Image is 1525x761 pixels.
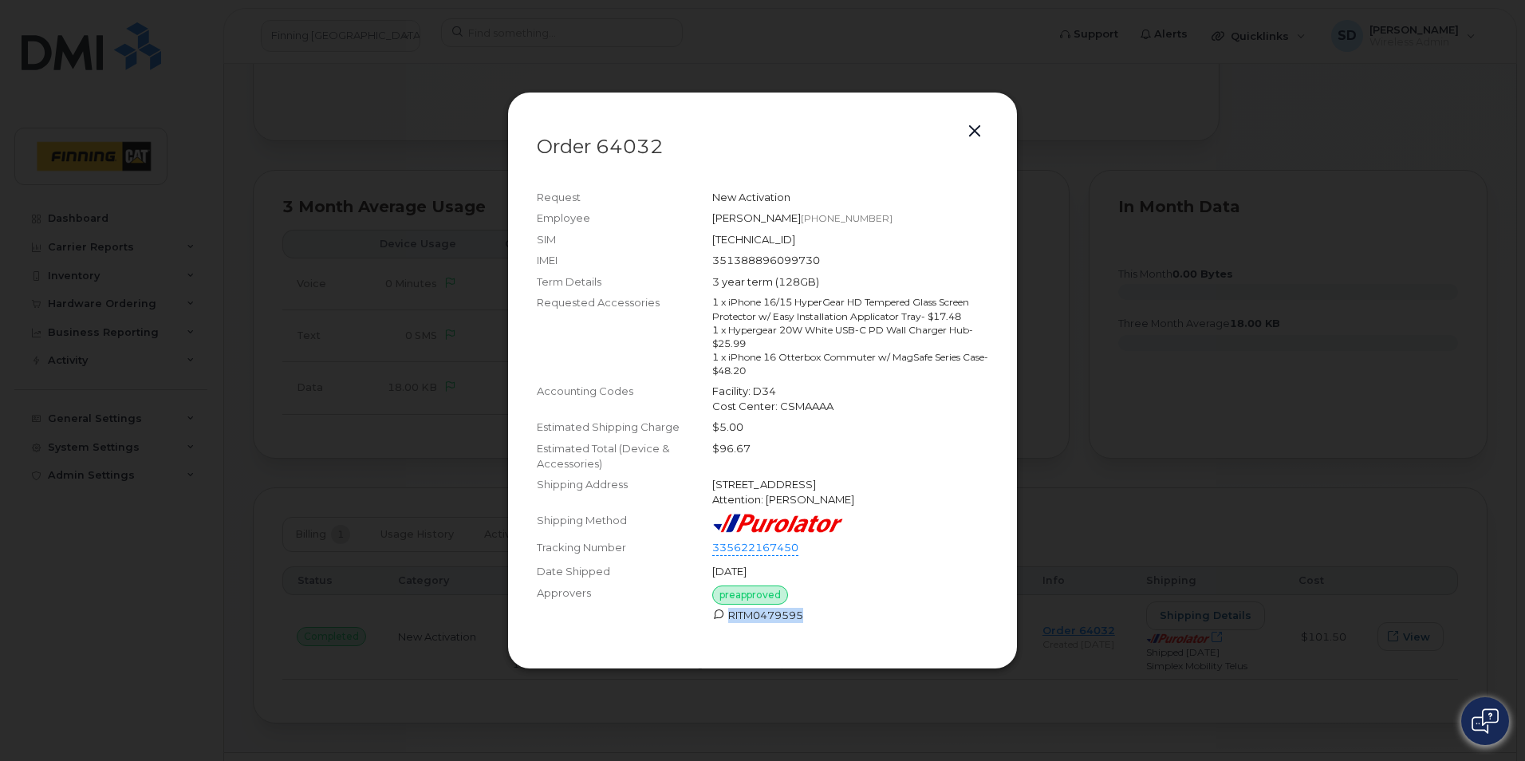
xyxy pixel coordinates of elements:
div: 1 x iPhone 16 Otterbox Commuter w/ MagSafe Series Case [712,350,988,377]
div: Term Details [537,274,712,290]
div: [DATE] [712,564,988,579]
img: Open chat [1472,708,1499,734]
div: Date Shipped [537,564,712,579]
span: - $25.99 [712,324,973,349]
div: 1 x Hypergear 20W White USB-C PD Wall Charger Hub [712,323,988,350]
div: Shipping Method [537,513,712,534]
div: Cost Center: CSMAAAA [712,399,988,414]
div: $5.00 [712,420,988,435]
div: IMEI [537,253,712,268]
div: Tracking Number [537,540,712,558]
div: [STREET_ADDRESS] [712,477,988,492]
div: Estimated Shipping Charge [537,420,712,435]
span: [PHONE_NUMBER] [801,212,893,224]
div: Shipping Address [537,477,712,507]
p: Order 64032 [537,137,988,156]
div: RITM0479595 [712,608,988,623]
div: Attention: [PERSON_NAME] [712,492,988,507]
img: purolator-9dc0d6913a5419968391dc55414bb4d415dd17fc9089aa56d78149fa0af40473.png [712,513,843,534]
div: 351388896099730 [712,253,988,268]
div: $96.67 [712,441,988,471]
a: Open shipping details in new tab [798,541,811,554]
div: Requested Accessories [537,295,712,377]
div: Facility: D34 [712,384,988,399]
a: 335622167450 [712,540,798,556]
div: Approvers [537,586,712,623]
div: 1 x iPhone 16/15 HyperGear HD Tempered Glass Screen Protector w/ Easy Installation Applicator Tray [712,295,988,322]
div: Accounting Codes [537,384,712,413]
div: [PERSON_NAME] [712,211,988,226]
div: New Activation [712,190,988,205]
div: Estimated Total (Device & Accessories) [537,441,712,471]
div: Request [537,190,712,205]
span: - $17.48 [921,310,961,322]
span: - $48.20 [712,351,988,377]
div: SIM [537,232,712,247]
div: 3 year term (128GB) [712,274,988,290]
div: preapproved [712,586,788,605]
div: [TECHNICAL_ID] [712,232,988,247]
div: Employee [537,211,712,226]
